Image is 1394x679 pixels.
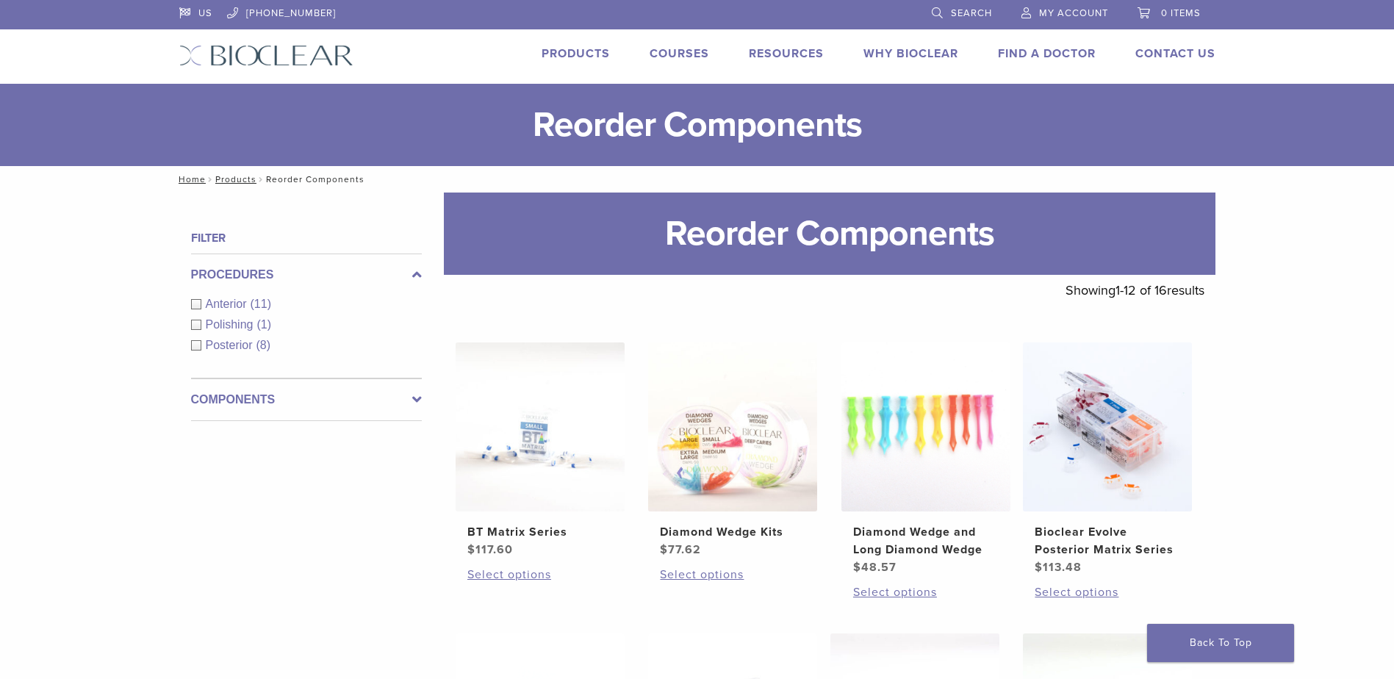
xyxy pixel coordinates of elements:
span: / [256,176,266,183]
h1: Reorder Components [444,193,1215,275]
a: BT Matrix SeriesBT Matrix Series $117.60 [455,342,626,558]
a: Diamond Wedge KitsDiamond Wedge Kits $77.62 [647,342,819,558]
a: Back To Top [1147,624,1294,662]
label: Components [191,391,422,409]
span: / [206,176,215,183]
span: (11) [251,298,271,310]
img: Bioclear [179,45,353,66]
a: Find A Doctor [998,46,1096,61]
span: $ [660,542,668,557]
a: Diamond Wedge and Long Diamond WedgeDiamond Wedge and Long Diamond Wedge $48.57 [841,342,1012,576]
a: Products [215,174,256,184]
span: My Account [1039,7,1108,19]
span: $ [853,560,861,575]
h2: Bioclear Evolve Posterior Matrix Series [1035,523,1180,558]
span: Polishing [206,318,257,331]
a: Select options for “BT Matrix Series” [467,566,613,583]
bdi: 77.62 [660,542,701,557]
h2: BT Matrix Series [467,523,613,541]
span: Search [951,7,992,19]
a: Contact Us [1135,46,1215,61]
h2: Diamond Wedge Kits [660,523,805,541]
h2: Diamond Wedge and Long Diamond Wedge [853,523,999,558]
span: $ [1035,560,1043,575]
img: BT Matrix Series [456,342,625,511]
a: Resources [749,46,824,61]
a: Bioclear Evolve Posterior Matrix SeriesBioclear Evolve Posterior Matrix Series $113.48 [1022,342,1193,576]
img: Diamond Wedge and Long Diamond Wedge [841,342,1010,511]
a: Select options for “Diamond Wedge and Long Diamond Wedge” [853,583,999,601]
a: Courses [650,46,709,61]
h4: Filter [191,229,422,247]
label: Procedures [191,266,422,284]
a: Select options for “Diamond Wedge Kits” [660,566,805,583]
a: Home [174,174,206,184]
span: (8) [256,339,271,351]
span: 1-12 of 16 [1115,282,1167,298]
img: Bioclear Evolve Posterior Matrix Series [1023,342,1192,511]
span: 0 items [1161,7,1201,19]
span: $ [467,542,475,557]
span: Posterior [206,339,256,351]
img: Diamond Wedge Kits [648,342,817,511]
p: Showing results [1066,275,1204,306]
a: Products [542,46,610,61]
a: Why Bioclear [863,46,958,61]
bdi: 48.57 [853,560,897,575]
span: Anterior [206,298,251,310]
bdi: 113.48 [1035,560,1082,575]
bdi: 117.60 [467,542,513,557]
nav: Reorder Components [168,166,1226,193]
span: (1) [256,318,271,331]
a: Select options for “Bioclear Evolve Posterior Matrix Series” [1035,583,1180,601]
